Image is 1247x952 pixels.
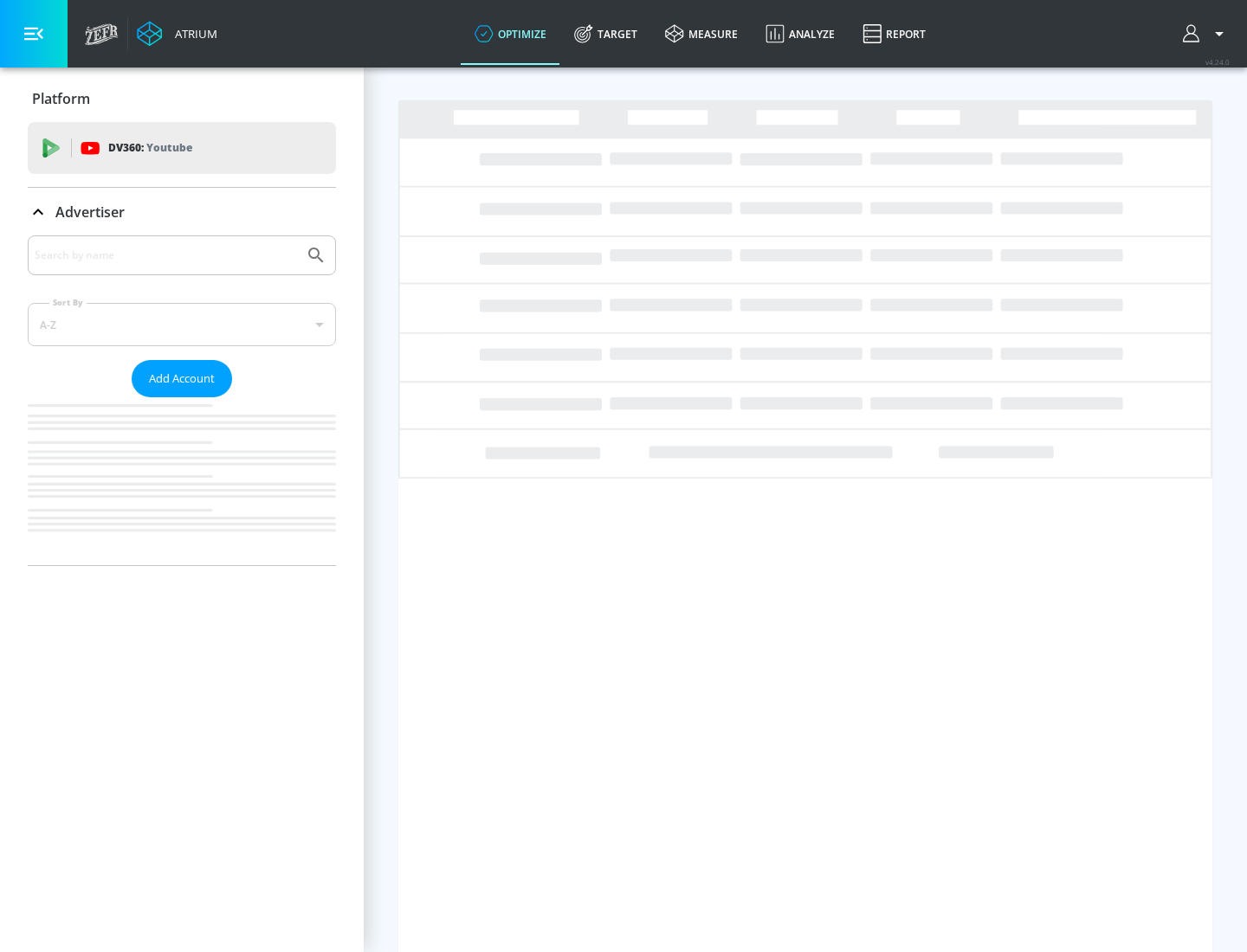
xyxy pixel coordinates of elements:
div: Advertiser [28,188,336,236]
div: Advertiser [28,235,336,565]
div: Atrium [168,26,217,42]
span: v 4.24.0 [1205,57,1230,67]
div: DV360: Youtube [28,122,336,174]
p: Youtube [146,138,192,157]
a: measure [651,3,752,65]
a: Atrium [137,21,217,47]
a: Analyze [752,3,849,65]
p: DV360: [108,138,192,158]
a: Report [849,3,940,65]
div: A-Z [28,303,336,346]
div: Platform [28,74,336,123]
label: Sort By [49,297,87,308]
p: Advertiser [55,203,125,222]
nav: list of Advertiser [28,397,336,565]
button: Add Account [132,360,232,397]
span: Add Account [149,369,215,389]
p: Platform [32,89,90,108]
input: Search by name [35,244,297,267]
a: Target [560,3,651,65]
a: optimize [461,3,560,65]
